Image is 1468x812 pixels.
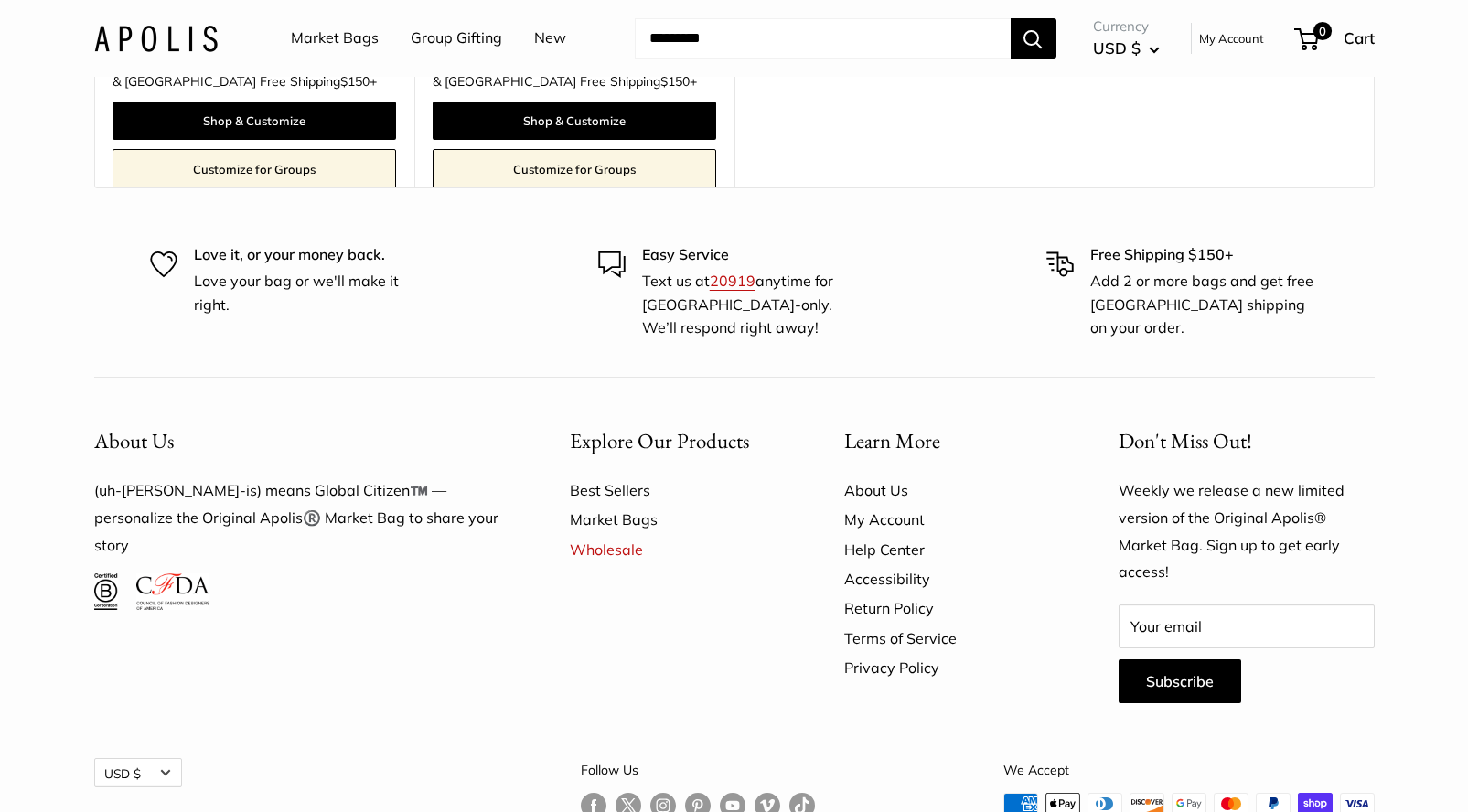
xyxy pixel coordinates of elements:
a: New [534,25,566,52]
p: Love your bag or we'll make it right. [194,270,423,316]
a: Best Sellers [570,475,780,505]
button: Explore Our Products [570,423,780,459]
p: Add 2 or more bags and get free [GEOGRAPHIC_DATA] shipping on your order. [1090,270,1319,340]
a: Customize for Groups [113,149,396,189]
span: $150 [340,73,370,90]
a: Privacy Policy [844,653,1055,682]
span: Learn More [844,427,940,454]
a: Accessibility [844,564,1055,593]
span: Explore Our Products [570,427,749,454]
span: Cart [1344,28,1375,48]
img: Certified B Corporation [94,573,119,610]
a: 20919 [710,272,755,290]
span: Currency [1093,14,1160,39]
p: Love it, or your money back. [194,243,423,267]
a: Market Bags [291,25,379,52]
a: My Account [844,505,1055,534]
p: Don't Miss Out! [1119,423,1375,459]
a: Shop & Customize [113,101,396,140]
p: Weekly we release a new limited version of the Original Apolis® Market Bag. Sign up to get early ... [1119,477,1375,587]
input: Search... [635,18,1011,59]
img: Apolis [94,25,218,51]
button: Learn More [844,423,1055,459]
span: & [GEOGRAPHIC_DATA] Free Shipping + [433,75,697,88]
a: Wholesale [570,535,780,564]
span: $150 [660,73,690,90]
a: Shop & Customize [433,101,716,140]
button: USD $ [1093,34,1160,63]
p: Follow Us [581,758,815,782]
p: We Accept [1003,758,1375,782]
a: Customize for Groups [433,149,716,189]
a: My Account [1199,27,1264,49]
span: 0 [1313,22,1331,40]
p: Text us at anytime for [GEOGRAPHIC_DATA]-only. We’ll respond right away! [642,270,871,340]
a: Terms of Service [844,624,1055,653]
span: About Us [94,427,174,454]
a: Return Policy [844,593,1055,623]
a: Group Gifting [411,25,502,52]
p: Easy Service [642,243,871,267]
img: Council of Fashion Designers of America Member [136,573,209,610]
button: Search [1011,18,1056,59]
a: Market Bags [570,505,780,534]
button: About Us [94,423,506,459]
p: Free Shipping $150+ [1090,243,1319,267]
span: USD $ [1093,38,1141,58]
a: About Us [844,475,1055,505]
span: & [GEOGRAPHIC_DATA] Free Shipping + [113,75,377,88]
p: (uh-[PERSON_NAME]-is) means Global Citizen™️ — personalize the Original Apolis®️ Market Bag to sh... [94,477,506,560]
a: 0 Cart [1296,24,1375,53]
button: USD $ [94,758,182,787]
a: Help Center [844,535,1055,564]
button: Subscribe [1119,659,1241,703]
